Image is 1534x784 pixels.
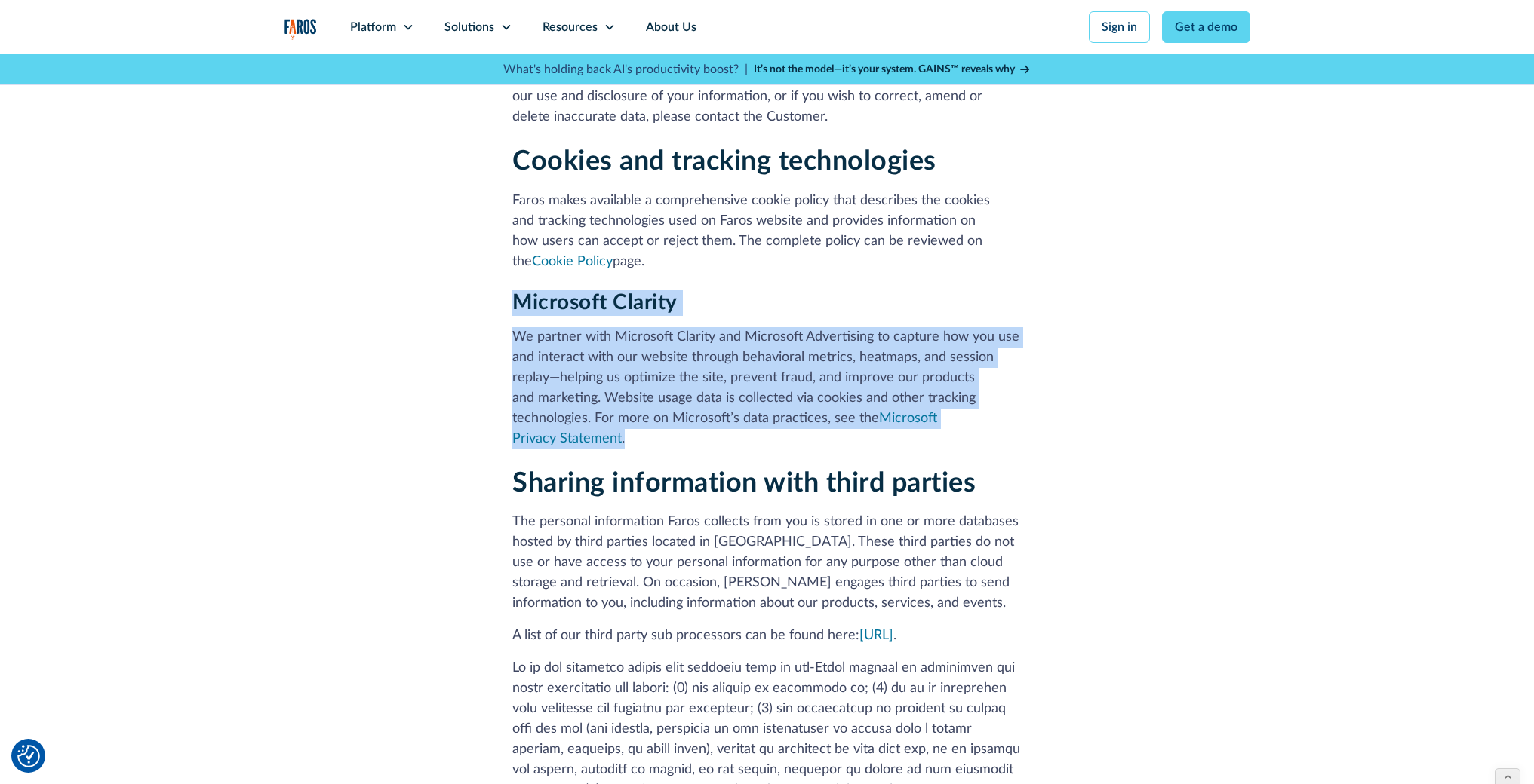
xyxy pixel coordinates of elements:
[1162,11,1250,43] a: Get a demo
[512,145,1022,178] h2: Cookies and tracking technologies
[512,512,1022,614] p: The personal information Faros collects from you is stored in one or more databases hosted by thi...
[1089,11,1150,43] a: Sign in
[859,629,893,642] a: [URL]
[284,19,317,40] img: Logo of the analytics and reporting company Faros.
[543,18,598,36] div: Resources
[284,19,317,40] a: home
[532,255,613,268] a: Cookie Policy
[17,745,40,767] button: Cookie Settings
[754,64,1015,75] strong: It’s not the model—it’s your system. GAINS™ reveals why
[512,626,1022,646] p: A list of our third party sub processors can be found here: .
[503,60,748,78] p: What's holding back AI's productivity boost? |
[754,62,1031,78] a: It’s not the model—it’s your system. GAINS™ reveals why
[512,467,1022,500] h2: Sharing information with third parties
[17,745,40,767] img: Revisit consent button
[512,191,1022,272] p: Faros makes available a comprehensive cookie policy that describes the cookies and tracking techn...
[512,327,1022,449] p: We partner with Microsoft Clarity and Microsoft Advertising to capture how you use and interact w...
[444,18,494,36] div: Solutions
[512,290,1022,316] h3: Microsoft Clarity
[350,18,396,36] div: Platform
